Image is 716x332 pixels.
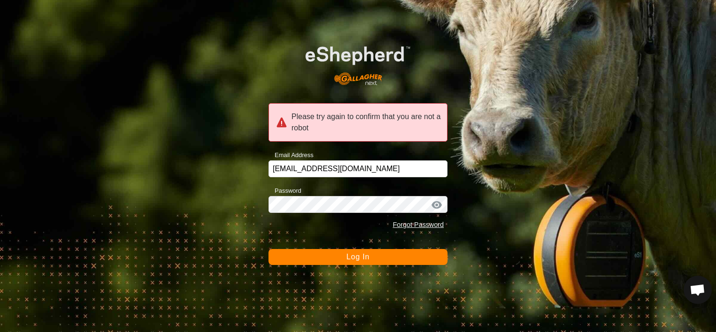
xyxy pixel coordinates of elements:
span: Log In [346,253,369,261]
input: Email Address [268,160,447,177]
a: Forgot Password [393,221,444,228]
div: Please try again to confirm that you are not a robot [268,103,447,142]
div: Open chat [684,276,712,304]
label: Password [268,186,301,196]
label: Email Address [268,151,313,160]
img: E-shepherd Logo [286,31,430,92]
button: Log In [268,249,447,265]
